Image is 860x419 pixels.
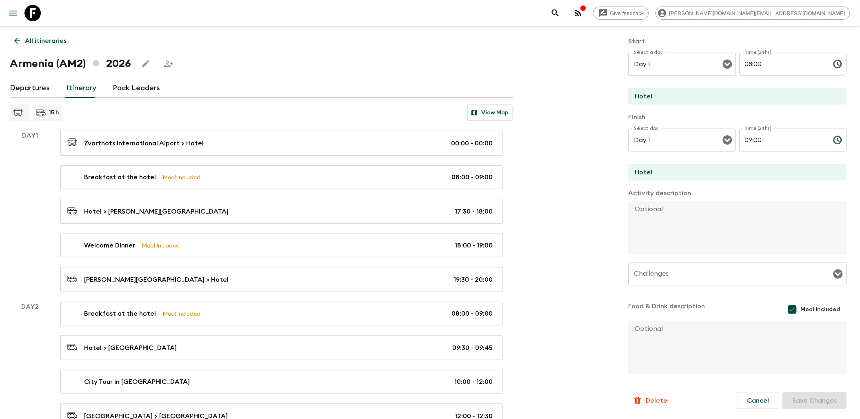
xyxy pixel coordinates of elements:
a: Welcome DinnerMeal Included18:00 - 19:00 [60,234,503,257]
a: Departures [10,78,50,98]
p: Day 2 [10,302,51,312]
a: Breakfast at the hotelMeal Included08:00 - 09:00 [60,302,503,325]
p: [PERSON_NAME][GEOGRAPHIC_DATA] > Hotel [84,275,229,285]
button: Edit this itinerary [138,56,154,72]
button: Open [722,58,733,70]
a: Breakfast at the hotelMeal Included08:00 - 09:00 [60,165,503,189]
p: 19:30 - 20:00 [453,275,493,285]
span: Give feedback [606,10,649,16]
button: Choose time, selected time is 8:00 AM [830,56,846,72]
input: hh:mm [740,53,827,76]
p: Hotel > [GEOGRAPHIC_DATA] [84,343,177,353]
input: hh:mm [740,129,827,152]
a: Zvartnots International Aiport > Hotel00:00 - 00:00 [60,131,503,156]
span: Meal included [801,305,840,314]
p: Meal Included [142,241,180,250]
span: [PERSON_NAME][DOMAIN_NAME][EMAIL_ADDRESS][DOMAIN_NAME] [665,10,850,16]
label: Time (24hr) [745,49,772,56]
p: Breakfast at the hotel [84,172,156,182]
p: 18:00 - 19:00 [455,241,493,250]
p: 17:30 - 18:00 [455,207,493,216]
p: Food & Drink description [629,301,705,318]
p: Hotel > [PERSON_NAME][GEOGRAPHIC_DATA] [84,207,229,216]
input: End Location (leave blank if same as Start) [629,164,840,181]
h1: Armenia (AM2) 2026 [10,56,131,72]
input: Start Location [629,88,840,105]
p: 00:00 - 00:00 [451,138,493,148]
a: Hotel > [GEOGRAPHIC_DATA]09:30 - 09:45 [60,335,503,360]
a: Hotel > [PERSON_NAME][GEOGRAPHIC_DATA]17:30 - 18:00 [60,199,503,224]
div: [PERSON_NAME][DOMAIN_NAME][EMAIL_ADDRESS][DOMAIN_NAME] [656,7,850,20]
label: Time (24hr) [745,125,772,132]
p: 15 h [49,109,59,117]
p: Zvartnots International Aiport > Hotel [84,138,204,148]
a: [PERSON_NAME][GEOGRAPHIC_DATA] > Hotel19:30 - 20:00 [60,267,503,292]
a: Give feedback [593,7,649,20]
p: 10:00 - 12:00 [454,377,493,387]
span: Share this itinerary [160,56,177,72]
a: City Tour in [GEOGRAPHIC_DATA]10:00 - 12:00 [60,370,503,394]
button: Choose time, selected time is 9:00 AM [830,132,846,148]
p: Finish [629,112,847,122]
p: Start [629,36,847,46]
button: Delete [629,392,672,409]
p: Delete [646,396,668,406]
button: menu [5,5,21,21]
p: City Tour in [GEOGRAPHIC_DATA] [84,377,190,387]
p: 08:00 - 09:00 [451,309,493,319]
button: search adventures [547,5,564,21]
button: Open [833,268,844,280]
label: Select day [634,125,659,132]
button: Open [722,134,733,146]
a: All itineraries [10,33,71,49]
p: Welcome Dinner [84,241,135,250]
a: Itinerary [66,78,96,98]
p: 08:00 - 09:00 [451,172,493,182]
p: Meal Included [162,309,200,318]
button: View Map [467,105,513,121]
p: Day 1 [10,131,51,140]
a: Pack Leaders [113,78,160,98]
label: Select a day [634,49,663,56]
p: Meal Included [162,173,200,182]
p: All itineraries [25,36,67,46]
p: Breakfast at the hotel [84,309,156,319]
p: Activity description [629,188,847,198]
button: Cancel [737,392,780,409]
p: 09:30 - 09:45 [452,343,493,353]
